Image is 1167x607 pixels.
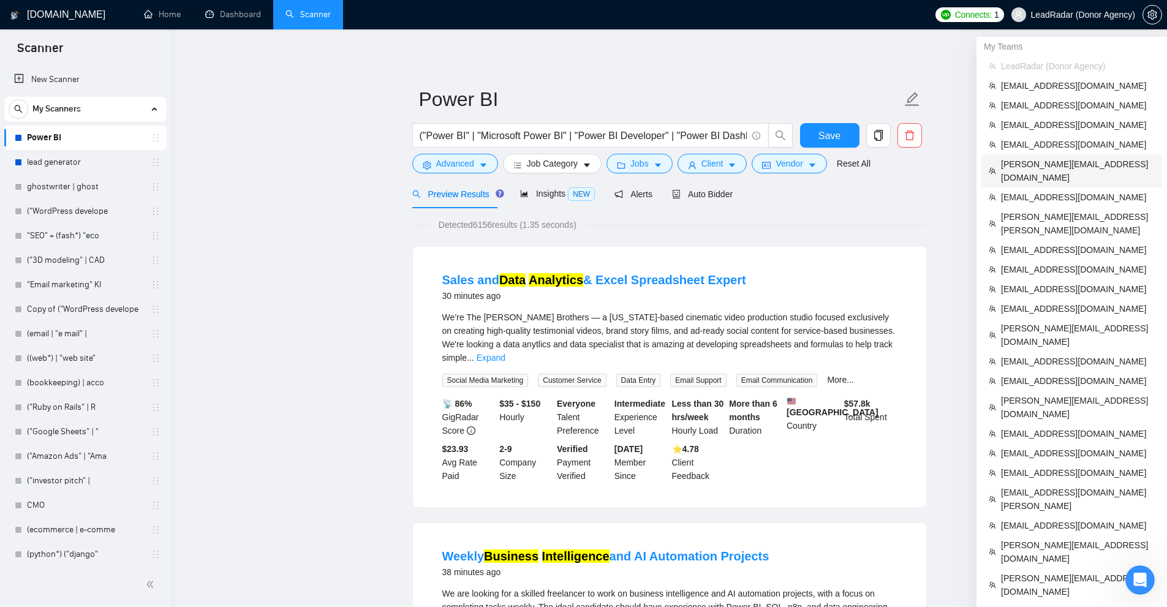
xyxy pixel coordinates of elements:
[672,190,681,198] span: robot
[7,39,73,65] span: Scanner
[27,444,143,469] a: ("Amazon Ads" | "Ama
[1001,374,1155,388] span: [EMAIL_ADDRESS][DOMAIN_NAME]
[151,427,161,437] span: holder
[989,121,996,129] span: team
[614,444,643,454] b: [DATE]
[151,255,161,265] span: holder
[27,297,143,322] a: Copy of ("WordPress develope
[442,312,895,363] span: We’re The [PERSON_NAME] Brothers — a [US_STATE]-based cinematic video production studio focused e...
[989,430,996,437] span: team
[557,444,588,454] b: Verified
[442,273,746,287] a: Sales andData Analytics& Excel Spreadsheet Expert
[436,157,474,170] span: Advanced
[1001,99,1155,112] span: [EMAIL_ADDRESS][DOMAIN_NAME]
[14,67,157,92] a: New Scanner
[554,397,612,437] div: Talent Preference
[27,395,143,420] a: ("Ruby on Rails" | R
[989,377,996,385] span: team
[146,578,158,590] span: double-left
[989,194,996,201] span: team
[989,358,996,365] span: team
[151,549,161,559] span: holder
[503,154,602,173] button: barsJob Categorycaret-down
[768,123,793,148] button: search
[568,187,595,201] span: NEW
[827,375,854,385] a: More...
[752,154,826,173] button: idcardVendorcaret-down
[736,374,818,387] span: Email Communication
[9,99,28,119] button: search
[27,542,143,567] a: (python*) ("django"
[27,493,143,518] a: CMO
[1001,394,1155,421] span: [PERSON_NAME][EMAIL_ADDRESS][DOMAIN_NAME]
[670,374,726,387] span: Email Support
[442,444,469,454] b: $23.93
[1001,571,1155,598] span: [PERSON_NAME][EMAIL_ADDRESS][DOMAIN_NAME]
[606,154,673,173] button: folderJobscaret-down
[955,8,992,21] span: Connects:
[989,167,996,175] span: team
[27,322,143,346] a: (email | "e mail" |
[442,549,769,563] a: WeeklyBusiness Intelligenceand AI Automation Projects
[1014,10,1023,19] span: user
[688,160,697,170] span: user
[440,442,497,483] div: Avg Rate Paid
[867,130,890,141] span: copy
[654,160,662,170] span: caret-down
[1001,466,1155,480] span: [EMAIL_ADDRESS][DOMAIN_NAME]
[1001,138,1155,151] span: [EMAIL_ADDRESS][DOMAIN_NAME]
[787,397,796,405] img: 🇺🇸
[27,371,143,395] a: (bookkeeping) | acco
[612,397,670,437] div: Experience Level
[151,476,161,486] span: holder
[442,399,472,409] b: 📡 86%
[672,399,724,422] b: Less than 30 hrs/week
[32,97,81,121] span: My Scanners
[144,9,181,20] a: homeHome
[151,525,161,535] span: holder
[412,154,498,173] button: settingAdvancedcaret-down
[27,150,143,175] a: lead generator
[412,189,500,199] span: Preview Results
[205,9,261,20] a: dashboardDashboard
[27,346,143,371] a: ((web*) | "web site"
[904,91,920,107] span: edit
[151,157,161,167] span: holder
[27,273,143,297] a: "Email marketing" Kl
[494,188,505,199] div: Tooltip anchor
[614,189,652,199] span: Alerts
[1001,538,1155,565] span: [PERSON_NAME][EMAIL_ADDRESS][DOMAIN_NAME]
[614,190,623,198] span: notification
[27,420,143,444] a: ("Google Sheets" | "
[442,311,897,364] div: We’re The Borrego Brothers — a Texas-based cinematic video production studio focused exclusively ...
[520,189,529,198] span: area-chart
[1001,302,1155,315] span: [EMAIL_ADDRESS][DOMAIN_NAME]
[499,273,526,287] mark: Data
[989,522,996,529] span: team
[989,581,996,589] span: team
[989,469,996,477] span: team
[151,500,161,510] span: holder
[151,182,161,192] span: holder
[583,160,591,170] span: caret-down
[9,105,28,113] span: search
[10,6,19,25] img: logo
[151,353,161,363] span: holder
[151,402,161,412] span: holder
[1001,263,1155,276] span: [EMAIL_ADDRESS][DOMAIN_NAME]
[1001,190,1155,204] span: [EMAIL_ADDRESS][DOMAIN_NAME]
[989,450,996,457] span: team
[151,304,161,314] span: holder
[27,199,143,224] a: ("WordPress develope
[542,549,610,563] mark: Intelligence
[787,397,878,417] b: [GEOGRAPHIC_DATA]
[151,378,161,388] span: holder
[989,220,996,227] span: team
[670,442,727,483] div: Client Feedback
[479,160,488,170] span: caret-down
[617,160,625,170] span: folder
[989,285,996,293] span: team
[1143,10,1161,20] span: setting
[484,549,538,563] mark: Business
[477,353,505,363] a: Expand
